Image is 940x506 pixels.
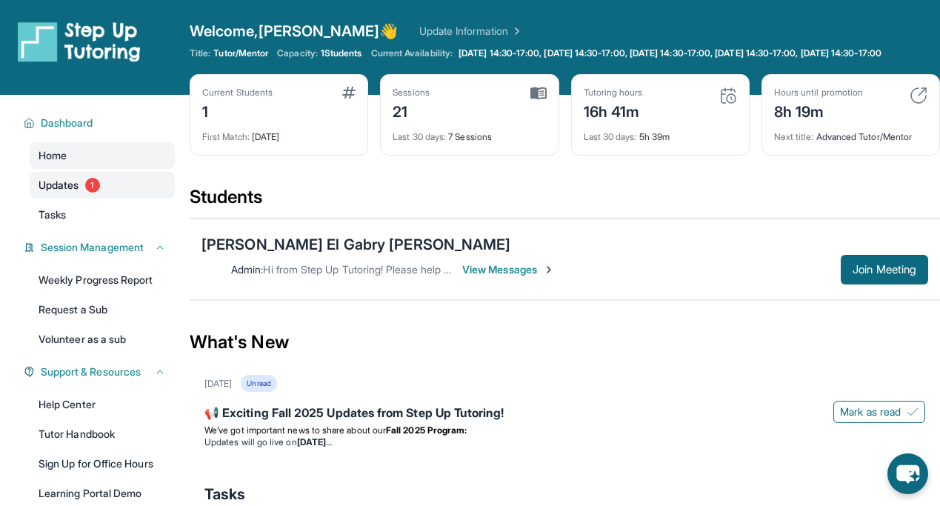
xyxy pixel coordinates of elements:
div: Hours until promotion [774,87,863,99]
img: Chevron Right [508,24,523,39]
div: [DATE] [204,378,232,390]
div: Advanced Tutor/Mentor [774,122,927,143]
div: Unread [241,375,276,392]
div: Current Students [202,87,273,99]
span: Dashboard [41,116,93,130]
div: [DATE] [202,122,356,143]
span: First Match : [202,131,250,142]
a: Home [30,142,175,169]
a: Tutor Handbook [30,421,175,447]
strong: Fall 2025 Program: [386,425,467,436]
button: Dashboard [35,116,166,130]
img: card [910,87,927,104]
span: Tutor/Mentor [213,47,268,59]
span: Title: [190,47,210,59]
span: View Messages [462,262,555,277]
a: Help Center [30,391,175,418]
span: Current Availability: [371,47,453,59]
div: 8h 19m [774,99,863,122]
div: 5h 39m [584,122,737,143]
div: [PERSON_NAME] El Gabry [PERSON_NAME] [201,234,511,255]
span: Admin : [231,263,263,276]
button: chat-button [887,453,928,494]
span: Tasks [204,484,245,505]
span: [DATE] 14:30-17:00, [DATE] 14:30-17:00, [DATE] 14:30-17:00, [DATE] 14:30-17:00, [DATE] 14:30-17:00 [459,47,881,59]
button: Support & Resources [35,364,166,379]
img: Chevron-Right [543,264,555,276]
a: Request a Sub [30,296,175,323]
button: Mark as read [833,401,925,423]
div: 📢 Exciting Fall 2025 Updates from Step Up Tutoring! [204,404,925,425]
div: Students [190,185,940,218]
img: card [342,87,356,99]
a: Updates1 [30,172,175,199]
span: Session Management [41,240,144,255]
div: 7 Sessions [393,122,546,143]
a: [DATE] 14:30-17:00, [DATE] 14:30-17:00, [DATE] 14:30-17:00, [DATE] 14:30-17:00, [DATE] 14:30-17:00 [456,47,884,59]
div: Tutoring hours [584,87,643,99]
img: Mark as read [907,406,919,418]
span: Updates [39,178,79,193]
div: 21 [393,99,430,122]
img: card [719,87,737,104]
span: Join Meeting [853,265,916,274]
span: Last 30 days : [584,131,637,142]
a: Volunteer as a sub [30,326,175,353]
span: We’ve got important news to share about our [204,425,386,436]
span: Mark as read [840,405,901,419]
span: Last 30 days : [393,131,446,142]
a: Sign Up for Office Hours [30,450,175,477]
span: 1 [85,178,100,193]
a: Tasks [30,202,175,228]
li: Updates will go live on [204,436,925,448]
button: Join Meeting [841,255,928,284]
span: Capacity: [277,47,318,59]
div: 16h 41m [584,99,643,122]
img: logo [18,21,141,62]
div: What's New [190,310,940,375]
span: Tasks [39,207,66,222]
div: Sessions [393,87,430,99]
span: Welcome, [PERSON_NAME] 👋 [190,21,399,41]
span: Next title : [774,131,814,142]
a: Weekly Progress Report [30,267,175,293]
div: 1 [202,99,273,122]
button: Session Management [35,240,166,255]
span: 1 Students [321,47,362,59]
span: Home [39,148,67,163]
strong: [DATE] [297,436,332,447]
a: Update Information [419,24,523,39]
img: card [530,87,547,100]
span: Support & Resources [41,364,141,379]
